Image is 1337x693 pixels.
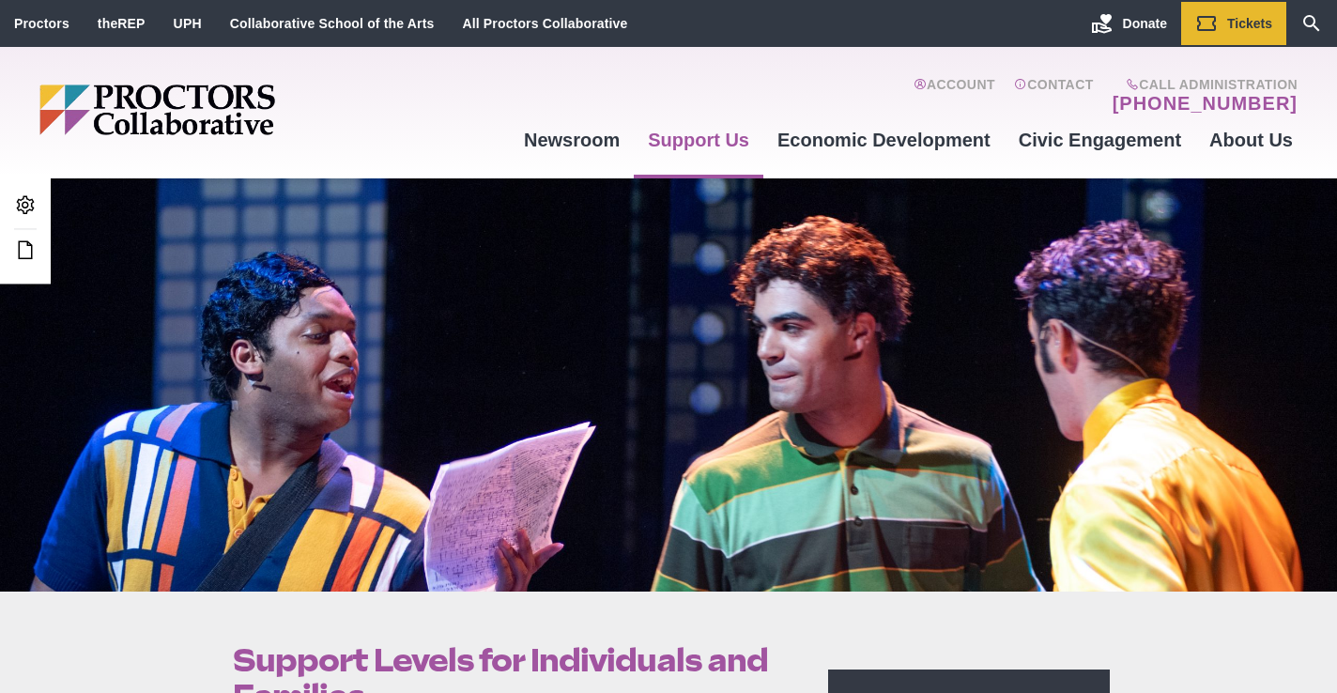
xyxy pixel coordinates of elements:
a: Collaborative School of the Arts [230,16,435,31]
a: Search [1286,2,1337,45]
a: Newsroom [510,115,634,165]
span: Donate [1123,16,1167,31]
a: Civic Engagement [1005,115,1195,165]
a: UPH [174,16,202,31]
a: Support Us [634,115,763,165]
a: Account [914,77,995,115]
a: Economic Development [763,115,1005,165]
span: Tickets [1227,16,1272,31]
a: Contact [1014,77,1094,115]
a: [PHONE_NUMBER] [1113,92,1298,115]
a: Donate [1077,2,1181,45]
span: Call Administration [1107,77,1298,92]
a: About Us [1195,115,1307,165]
a: Proctors [14,16,69,31]
a: Edit this Post/Page [9,234,41,269]
a: Tickets [1181,2,1286,45]
a: Admin Area [9,189,41,223]
img: Proctors logo [39,85,420,135]
a: All Proctors Collaborative [462,16,627,31]
a: theREP [98,16,146,31]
